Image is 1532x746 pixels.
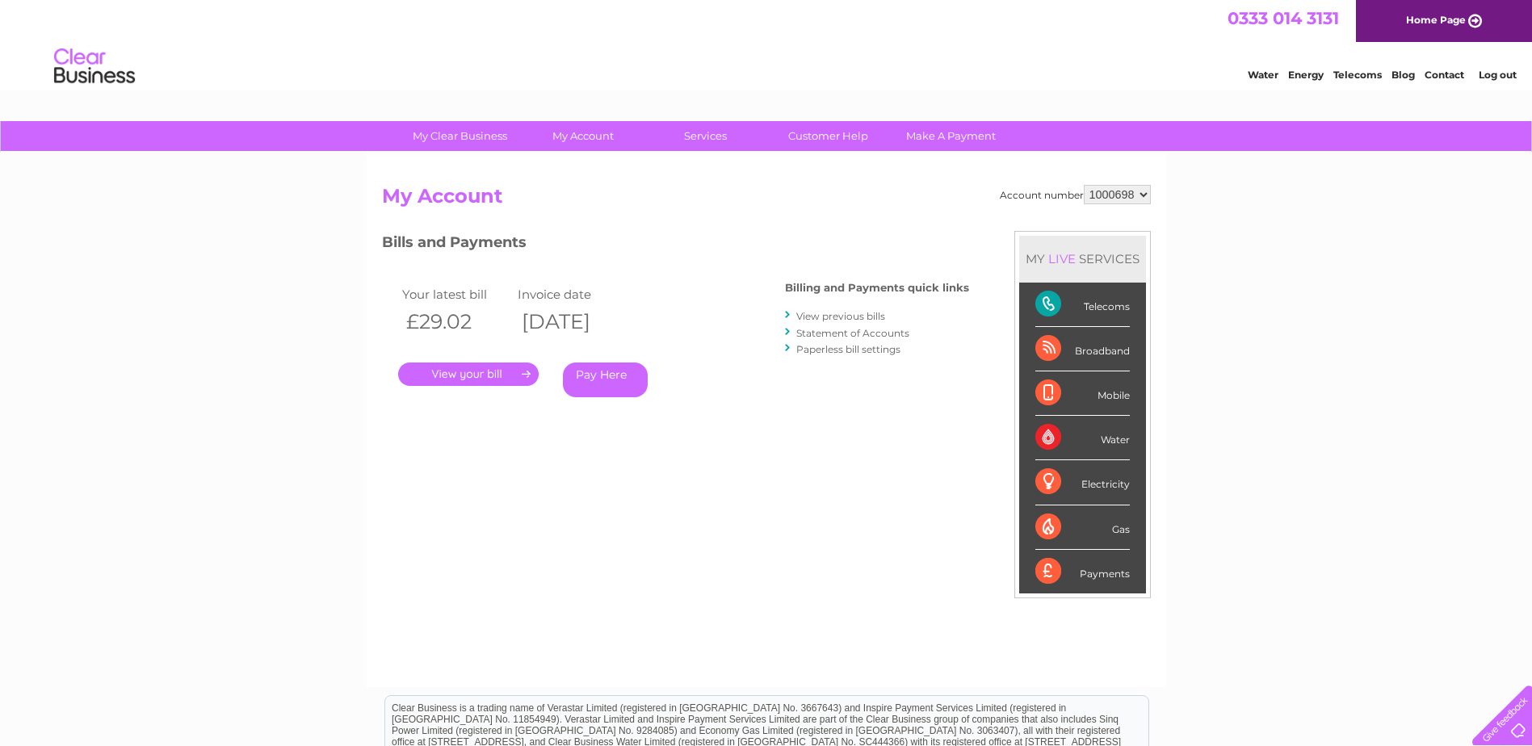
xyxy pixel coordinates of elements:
[398,363,539,386] a: .
[398,305,514,338] th: £29.02
[1288,69,1324,81] a: Energy
[1035,371,1130,416] div: Mobile
[796,310,885,322] a: View previous bills
[382,231,969,259] h3: Bills and Payments
[1019,236,1146,282] div: MY SERVICES
[1479,69,1517,81] a: Log out
[1228,8,1339,28] a: 0333 014 3131
[514,305,630,338] th: [DATE]
[1035,283,1130,327] div: Telecoms
[796,343,900,355] a: Paperless bill settings
[563,363,648,397] a: Pay Here
[516,121,649,151] a: My Account
[1035,327,1130,371] div: Broadband
[785,282,969,294] h4: Billing and Payments quick links
[382,185,1151,216] h2: My Account
[1000,185,1151,204] div: Account number
[796,327,909,339] a: Statement of Accounts
[762,121,895,151] a: Customer Help
[1391,69,1415,81] a: Blog
[398,283,514,305] td: Your latest bill
[1248,69,1278,81] a: Water
[1035,460,1130,505] div: Electricity
[1035,550,1130,593] div: Payments
[385,9,1148,78] div: Clear Business is a trading name of Verastar Limited (registered in [GEOGRAPHIC_DATA] No. 3667643...
[1333,69,1382,81] a: Telecoms
[1035,416,1130,460] div: Water
[1035,505,1130,550] div: Gas
[639,121,772,151] a: Services
[53,42,136,91] img: logo.png
[1425,69,1464,81] a: Contact
[1045,251,1079,266] div: LIVE
[393,121,527,151] a: My Clear Business
[884,121,1018,151] a: Make A Payment
[514,283,630,305] td: Invoice date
